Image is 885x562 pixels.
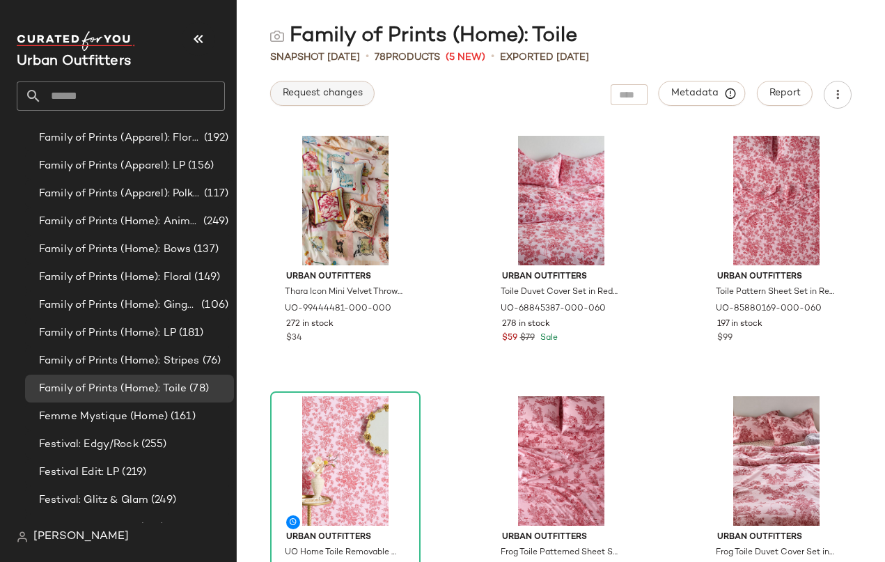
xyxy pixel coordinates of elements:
span: 278 in stock [502,318,550,331]
span: 78 [375,52,386,63]
span: Family of Prints (Home): Animal Prints + Icons [39,214,201,230]
span: Request changes [282,88,363,99]
span: (137) [191,242,219,258]
button: Metadata [659,81,746,106]
span: Sale [538,334,558,343]
span: (156) [185,158,214,174]
span: UO-85880169-000-060 [716,303,822,315]
span: Current Company Name [17,54,131,69]
div: Products [375,50,440,65]
span: Urban Outfitters [286,271,405,283]
span: (219) [119,465,146,481]
img: 85880169_060_b [706,136,847,265]
span: UO-99444481-000-000 [285,303,391,315]
span: (5 New) [446,50,485,65]
span: Snapshot [DATE] [270,50,360,65]
button: Request changes [270,81,375,106]
span: Family of Prints (Home): Stripes [39,353,200,369]
img: 88148424_060_b [706,396,847,526]
span: Family of Prints (Home): Toile [39,381,187,397]
span: Frog Toile Duvet Cover Set in Red at Urban Outfitters [716,547,834,559]
span: (106) [198,297,228,313]
span: $99 [717,332,733,345]
span: (249) [201,214,228,230]
span: Report [769,88,801,99]
span: Family of Prints (Home): Bows [39,242,191,258]
span: (78) [187,381,209,397]
span: (76) [200,353,221,369]
span: Family of Prints (Apparel): LP [39,158,185,174]
div: Family of Prints (Home): Toile [270,22,577,50]
span: 197 in stock [717,318,762,331]
span: (181) [176,325,204,341]
span: Urban Outfitters [502,531,620,544]
span: Urban Outfitters [717,271,836,283]
span: $34 [286,332,302,345]
span: Family of Prints (Apparel): Florals [39,130,201,146]
span: $59 [502,332,517,345]
img: 99444481_000_b [275,136,416,265]
span: Festival: Y2K & 90s [39,520,137,536]
span: UO-68845387-000-060 [501,303,606,315]
img: 82721614_069_b [275,396,416,526]
span: Toile Duvet Cover Set in Red at Urban Outfitters [501,286,619,299]
span: • [491,49,494,65]
span: (161) [168,409,196,425]
span: (273) [137,520,165,536]
img: 96584354_060_b [491,396,632,526]
p: Exported [DATE] [500,50,589,65]
img: svg%3e [270,29,284,43]
span: Urban Outfitters [502,271,620,283]
span: (192) [201,130,228,146]
span: Family of Prints (Home): Gingham & Plaid [39,297,198,313]
span: (149) [191,270,220,286]
span: Thara Icon Mini Velvet Throw Pillow in Picnic Toile at Urban Outfitters [285,286,403,299]
span: $79 [520,332,535,345]
span: • [366,49,369,65]
span: Urban Outfitters [717,531,836,544]
span: (117) [201,186,228,202]
span: (255) [139,437,167,453]
img: 68845387_060_b [491,136,632,265]
img: svg%3e [17,531,28,543]
span: Festival: Glitz & Glam [39,492,148,508]
span: Festival Edit: LP [39,465,119,481]
span: Femme Mystique (Home) [39,409,168,425]
span: 272 in stock [286,318,334,331]
img: cfy_white_logo.C9jOOHJF.svg [17,31,135,51]
span: (249) [148,492,176,508]
button: Report [757,81,813,106]
span: [PERSON_NAME] [33,529,129,545]
span: Frog Toile Patterned Sheet Set in Red at Urban Outfitters [501,547,619,559]
span: Family of Prints (Apparel): Polka Dots [39,186,201,202]
span: Urban Outfitters [286,531,405,544]
span: Festival: Edgy/Rock [39,437,139,453]
span: Toile Pattern Sheet Set in Red at Urban Outfitters [716,286,834,299]
span: Family of Prints (Home): LP [39,325,176,341]
span: UO Home Toile Removable Wallpaper in Red at Urban Outfitters [285,547,403,559]
span: Metadata [671,87,734,100]
span: Family of Prints (Home): Floral [39,270,191,286]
